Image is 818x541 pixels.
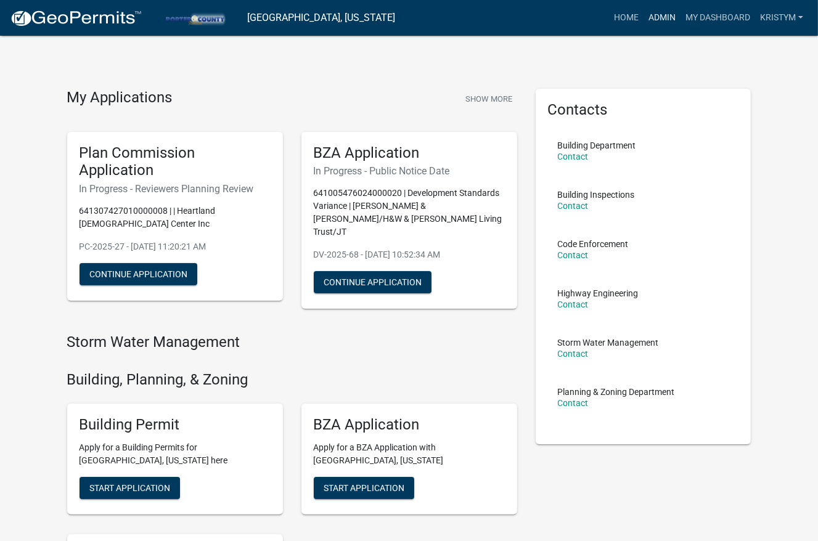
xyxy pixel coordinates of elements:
[558,201,589,211] a: Contact
[324,482,404,492] span: Start Application
[558,250,589,260] a: Contact
[681,6,755,30] a: My Dashboard
[314,271,431,293] button: Continue Application
[558,289,639,298] p: Highway Engineering
[558,299,589,309] a: Contact
[67,89,173,107] h4: My Applications
[314,248,505,261] p: DV-2025-68 - [DATE] 10:52:34 AM
[80,477,180,499] button: Start Application
[314,477,414,499] button: Start Application
[558,152,589,161] a: Contact
[755,6,808,30] a: KristyM
[80,144,271,180] h5: Plan Commission Application
[314,144,505,162] h5: BZA Application
[314,416,505,434] h5: BZA Application
[80,183,271,195] h6: In Progress - Reviewers Planning Review
[67,371,517,389] h4: Building, Planning, & Zoning
[558,240,629,248] p: Code Enforcement
[80,441,271,467] p: Apply for a Building Permits for [GEOGRAPHIC_DATA], [US_STATE] here
[80,263,197,285] button: Continue Application
[314,441,505,467] p: Apply for a BZA Application with [GEOGRAPHIC_DATA], [US_STATE]
[314,165,505,177] h6: In Progress - Public Notice Date
[80,205,271,230] p: 641307427010000008 | | Heartland [DEMOGRAPHIC_DATA] Center Inc
[644,6,681,30] a: Admin
[80,416,271,434] h5: Building Permit
[460,89,517,109] button: Show More
[152,9,237,26] img: Porter County, Indiana
[89,482,170,492] span: Start Application
[609,6,644,30] a: Home
[548,101,739,119] h5: Contacts
[558,141,636,150] p: Building Department
[558,388,675,396] p: Planning & Zoning Department
[314,187,505,238] p: 641005476024000020 | Development Standards Variance | [PERSON_NAME] & [PERSON_NAME]/H&W & [PERSON...
[558,349,589,359] a: Contact
[80,240,271,253] p: PC-2025-27 - [DATE] 11:20:21 AM
[67,333,517,351] h4: Storm Water Management
[558,398,589,408] a: Contact
[558,338,659,347] p: Storm Water Management
[247,7,395,28] a: [GEOGRAPHIC_DATA], [US_STATE]
[558,190,635,199] p: Building Inspections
